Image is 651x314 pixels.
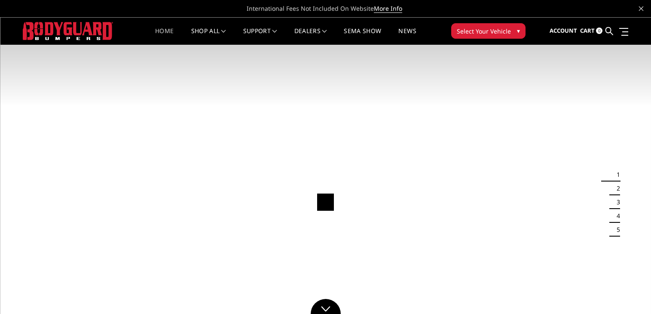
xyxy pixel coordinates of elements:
[550,27,577,34] span: Account
[243,28,277,45] a: Support
[517,26,520,35] span: ▾
[596,28,602,34] span: 0
[611,223,620,237] button: 5 of 5
[311,299,341,314] a: Click to Down
[451,23,526,39] button: Select Your Vehicle
[550,19,577,43] a: Account
[155,28,174,45] a: Home
[611,182,620,195] button: 2 of 5
[398,28,416,45] a: News
[611,168,620,182] button: 1 of 5
[611,195,620,209] button: 3 of 5
[457,27,511,36] span: Select Your Vehicle
[374,4,402,13] a: More Info
[294,28,327,45] a: Dealers
[580,19,602,43] a: Cart 0
[344,28,381,45] a: SEMA Show
[580,27,595,34] span: Cart
[23,22,113,40] img: BODYGUARD BUMPERS
[611,209,620,223] button: 4 of 5
[191,28,226,45] a: shop all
